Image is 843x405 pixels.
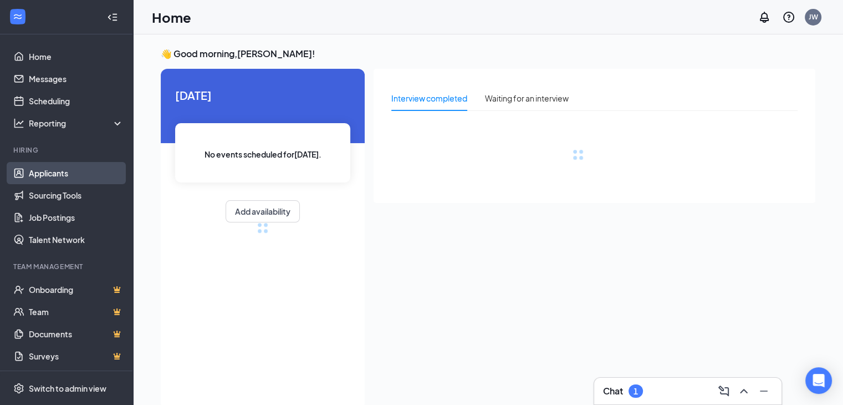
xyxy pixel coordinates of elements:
div: Switch to admin view [29,383,106,394]
a: SurveysCrown [29,345,124,367]
div: Open Intercom Messenger [805,367,832,394]
a: OnboardingCrown [29,279,124,301]
svg: QuestionInfo [782,11,795,24]
svg: Analysis [13,118,24,129]
a: Scheduling [29,90,124,112]
svg: ComposeMessage [717,384,730,398]
div: 1 [633,387,638,396]
span: No events scheduled for [DATE] . [205,148,321,160]
div: Hiring [13,145,121,155]
button: Add availability [226,200,300,222]
span: [DATE] [175,87,350,104]
div: Interview completed [391,92,467,104]
div: Waiting for an interview [485,92,569,104]
h3: 👋 Good morning, [PERSON_NAME] ! [161,48,815,60]
button: ComposeMessage [715,382,733,400]
div: Reporting [29,118,124,129]
a: Talent Network [29,229,124,251]
svg: Collapse [107,12,118,23]
a: Sourcing Tools [29,184,124,206]
a: Job Postings [29,206,124,229]
button: Minimize [755,382,773,400]
h1: Home [152,8,191,27]
div: Team Management [13,262,121,271]
div: loading meetings... [257,222,268,234]
a: Applicants [29,162,124,184]
svg: Settings [13,383,24,394]
a: TeamCrown [29,301,124,323]
a: Messages [29,68,124,90]
svg: Minimize [757,384,770,398]
svg: ChevronUp [737,384,750,398]
a: DocumentsCrown [29,323,124,345]
div: JW [809,12,818,22]
svg: WorkstreamLogo [12,11,23,22]
a: Home [29,45,124,68]
h3: Chat [603,385,623,397]
button: ChevronUp [735,382,753,400]
svg: Notifications [758,11,771,24]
